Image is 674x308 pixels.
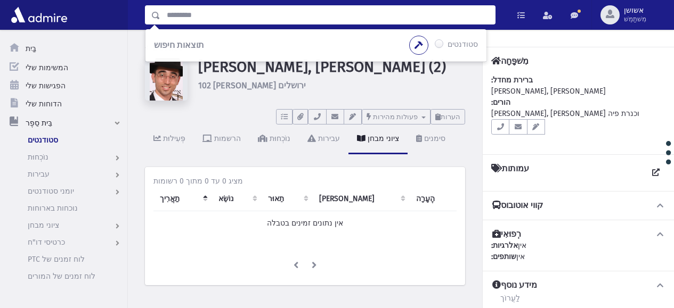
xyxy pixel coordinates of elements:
font: לַעֲרוֹך [500,293,520,302]
a: פְּעִילוּת [145,124,194,154]
font: כרטיסי דו"ח [28,238,65,247]
a: סימנים [408,124,454,154]
font: מציג 0 עד 0 מתוך 0 רשומות [153,177,243,186]
button: מידע נוסף [491,280,665,291]
font: עמותות [502,163,529,173]
button: רְפוּאִי [491,229,665,240]
img: Hr9P8= [145,58,188,101]
font: נוכחות בארוחות [28,204,78,213]
font: אין [516,252,525,261]
font: מִשׁפָּחָה [501,56,529,66]
font: עבירות [318,134,340,143]
font: נוֹכְחוּת [28,153,48,162]
th: תאריך: הפעל כדי למיין עמודות יורד [153,187,212,211]
th: הֶעָרָה [410,187,457,211]
font: תֵאוּר [268,194,284,203]
font: בַּיִת [26,44,36,53]
font: הֶעָרָה [416,194,435,203]
font: אלרגיות: [491,241,518,250]
font: הורים: [491,98,510,107]
font: תוצאות חיפוש [154,40,204,50]
font: הרשמות [214,134,241,143]
button: קווי אוטובוס [491,200,665,211]
font: המשימות שלי [26,63,68,72]
a: נוֹכְחוּת [249,124,299,154]
font: מִשׁתַמֵשׁ [624,15,646,23]
font: ברירת מחדל: [491,76,533,85]
font: נוֹכְחוּת [270,134,290,143]
font: סטודנטים [28,136,58,145]
font: [PERSON_NAME], [PERSON_NAME] [491,87,606,96]
font: מידע נוסף [501,280,537,290]
th: נושא: הפעלה למיון עמודות בסדר עולה [212,187,262,211]
font: תַאֲרִיך [160,194,180,203]
a: סטודנטים [145,44,183,53]
a: הצג את כל האיגודים [646,163,665,182]
font: [PERSON_NAME], [PERSON_NAME] (2) [198,58,446,76]
font: ציוני מבחן [28,221,59,230]
a: עבירות [299,124,348,154]
img: אדמיר פרו [9,4,70,26]
font: נוֹשֵׂא [218,194,234,203]
a: הרשמות [194,124,249,154]
font: לוח זמנים של PTC [28,255,85,264]
font: אשושן [624,6,644,15]
font: [PERSON_NAME] [319,194,375,203]
font: הערות [441,113,460,121]
font: פעולות מהירות [373,113,418,121]
a: ציוני מבחן [348,124,408,154]
font: הפגישות שלי [26,81,66,90]
font: [PERSON_NAME], [PERSON_NAME] וכנרת פיה [491,109,639,118]
font: עבירות [28,170,50,179]
font: פְּעִילוּת [163,134,185,143]
font: אין נתונים זמינים בטבלה [267,219,343,228]
font: רְפוּאִי [501,229,521,239]
font: סטודנטים [448,40,478,49]
font: 102 [PERSON_NAME] ירושלים [198,80,306,90]
th: סימון: הפעל כדי למיין עמודות בסדר עולה [313,187,410,211]
font: בֵּית סֵפֶר [26,119,52,128]
th: תיאור: הפעלה כדי למיין עמודות בסדר עולה [262,187,313,211]
input: לְחַפֵּשׂ [160,5,495,24]
font: שותפים: [491,252,516,261]
font: לוח זמנים של המורים [28,272,95,281]
font: סימנים [424,134,445,143]
button: הערות [431,109,465,124]
font: קווי אוטובוס [501,200,543,210]
button: פעולות מהירות [362,109,431,124]
font: ציוני מבחן [368,134,399,143]
nav: פירורי לחם [145,43,183,58]
font: אין [518,241,526,250]
font: יומני סטודנטים [28,187,74,196]
font: הדוחות שלי [26,99,62,109]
